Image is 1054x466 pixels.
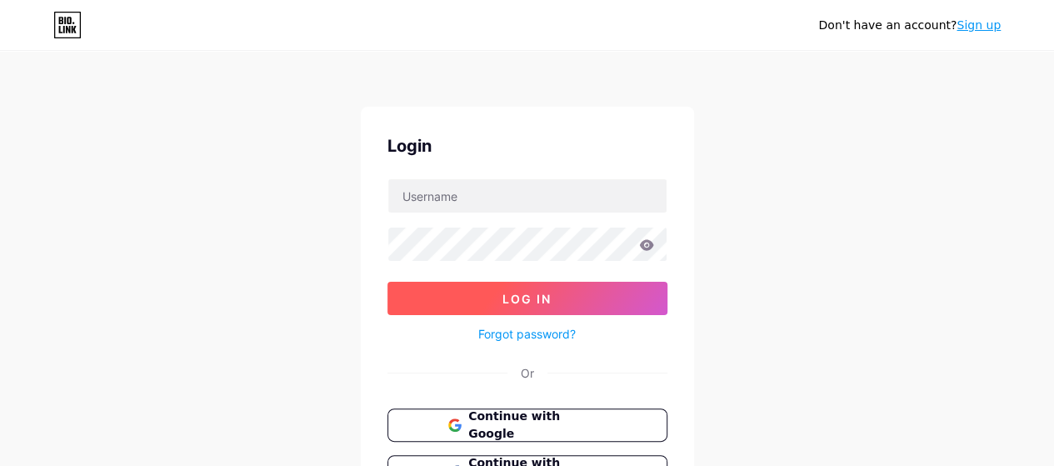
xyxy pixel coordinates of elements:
[478,325,576,343] a: Forgot password?
[388,179,667,213] input: Username
[502,292,552,306] span: Log In
[818,17,1001,34] div: Don't have an account?
[957,18,1001,32] a: Sign up
[387,408,667,442] button: Continue with Google
[521,364,534,382] div: Or
[387,133,667,158] div: Login
[468,408,606,443] span: Continue with Google
[387,282,667,315] button: Log In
